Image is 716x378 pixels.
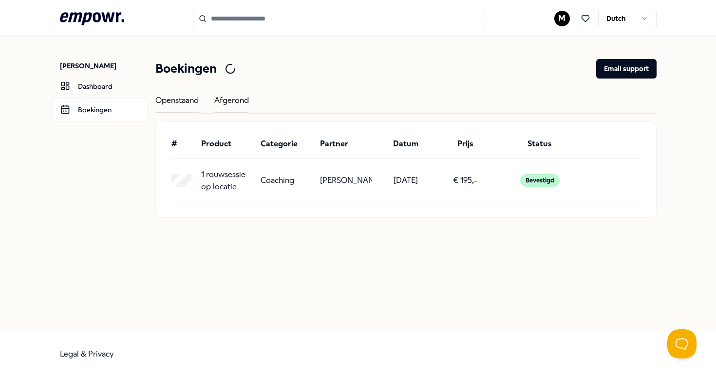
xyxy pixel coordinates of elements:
[193,8,485,29] input: Search for products, categories or subcategories
[171,138,193,150] div: #
[201,138,253,150] div: Product
[520,174,560,187] div: Bevestigd
[439,138,491,150] div: Prijs
[320,174,372,187] p: [PERSON_NAME]
[499,138,581,150] div: Status
[52,98,148,121] a: Boekingen
[214,94,249,113] div: Afgerond
[380,138,432,150] div: Datum
[261,174,294,187] p: Coaching
[52,75,148,98] a: Dashboard
[320,138,372,150] div: Partner
[261,138,312,150] div: Categorie
[155,94,199,113] div: Openstaand
[394,174,418,187] p: [DATE]
[155,59,217,79] h1: Boekingen
[201,168,253,193] p: 1 rouwsessie op locatie
[60,349,114,358] a: Legal & Privacy
[596,59,657,79] button: Email support
[554,11,570,26] button: M
[60,61,148,71] p: [PERSON_NAME]
[453,174,477,187] p: € 195,-
[667,329,697,358] iframe: Help Scout Beacon - Open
